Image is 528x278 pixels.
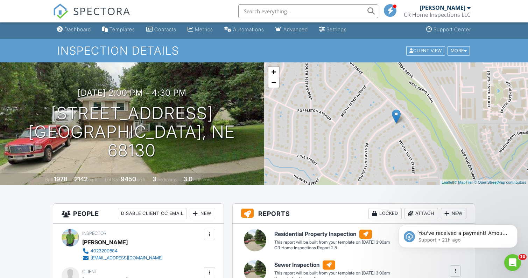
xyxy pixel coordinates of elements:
[423,23,474,36] a: Support Center
[82,237,128,248] div: [PERSON_NAME]
[64,26,91,32] div: Dashboard
[434,26,471,32] div: Support Center
[504,254,521,271] iframe: Intercom live chat
[78,88,186,97] h3: [DATE] 2:00 pm - 4:30 pm
[57,45,471,57] h1: Inspection Details
[274,270,390,276] div: This report will be built from your template on [DATE] 3:00am
[406,46,445,55] div: Client View
[54,23,94,36] a: Dashboard
[82,255,163,262] a: [EMAIL_ADDRESS][DOMAIN_NAME]
[454,180,473,184] a: © MapTiler
[404,11,471,18] div: CR Home Inspections LLC
[143,23,179,36] a: Contacts
[193,177,213,182] span: bathrooms
[73,4,131,18] span: SPECTORA
[185,23,216,36] a: Metrics
[442,180,453,184] a: Leaflet
[268,77,279,88] a: Zoom out
[273,23,311,36] a: Advanced
[154,26,176,32] div: Contacts
[121,175,136,183] div: 9450
[53,4,68,19] img: The Best Home Inspection Software - Spectora
[53,9,131,24] a: SPECTORA
[137,177,146,182] span: sq.ft.
[110,26,135,32] div: Templates
[105,177,120,182] span: Lot Size
[53,204,224,224] h3: People
[238,4,378,18] input: Search everything...
[316,23,350,36] a: Settings
[368,208,402,219] div: Locked
[11,104,253,160] h1: [STREET_ADDRESS] [GEOGRAPHIC_DATA], NE 68130
[221,23,267,36] a: Automations (Basic)
[91,248,118,254] div: 4023200584
[91,255,163,261] div: [EMAIL_ADDRESS][DOMAIN_NAME]
[157,177,177,182] span: bedrooms
[233,204,475,224] h3: Reports
[326,26,347,32] div: Settings
[406,48,447,53] a: Client View
[195,26,213,32] div: Metrics
[274,239,390,245] div: This report will be built from your template on [DATE] 3:00am
[82,231,106,236] span: Inspector
[74,175,87,183] div: 2142
[283,26,308,32] div: Advanced
[45,177,53,182] span: Built
[440,179,528,185] div: |
[183,175,192,183] div: 3.0
[190,208,215,219] div: New
[448,46,470,55] div: More
[420,4,465,11] div: [PERSON_NAME]
[474,180,526,184] a: © OpenStreetMap contributors
[519,254,527,260] span: 10
[274,260,390,270] h6: Sewer Inspection
[153,175,156,183] div: 3
[82,269,97,274] span: Client
[274,245,390,251] div: CR Home Inspections Report 2.8
[54,175,68,183] div: 1978
[441,208,466,219] div: New
[388,210,528,259] iframe: Intercom notifications message
[233,26,264,32] div: Automations
[268,67,279,77] a: Zoom in
[89,177,98,182] span: sq. ft.
[274,230,390,239] h6: Residential Property Inspection
[404,208,438,219] div: Attach
[99,23,138,36] a: Templates
[82,248,163,255] a: 4023200584
[118,208,187,219] div: Disable Client CC Email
